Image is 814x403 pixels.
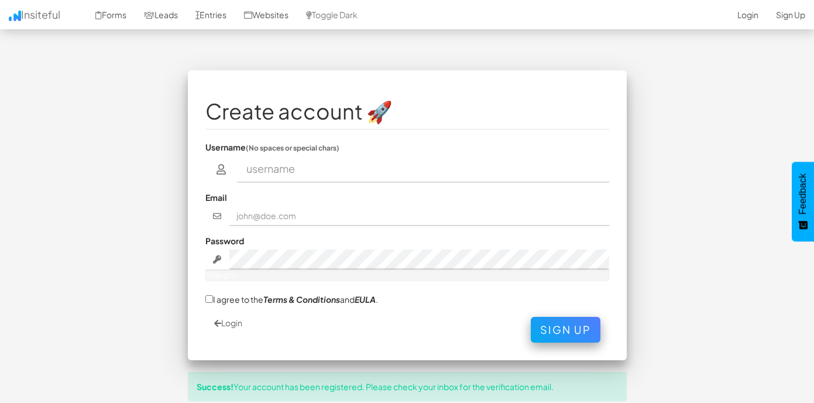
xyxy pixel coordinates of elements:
[205,235,244,247] label: Password
[792,162,814,241] button: Feedback - Show survey
[237,156,609,183] input: username
[798,173,808,214] span: Feedback
[205,141,339,153] label: Username
[531,317,600,343] button: Sign Up
[355,294,376,305] a: EULA
[246,144,339,152] small: (No spaces or special chars)
[205,295,213,303] input: I agree to theTerms & ConditionsandEULA.
[205,192,227,203] label: Email
[214,317,242,328] a: Login
[188,372,627,401] div: Your account has been registered. Please check your inbox for the verification email.
[205,293,378,305] label: I agree to the and .
[9,11,21,21] img: icon.png
[205,100,609,123] h1: Create account 🚀
[263,294,340,305] a: Terms & Conditions
[229,206,609,226] input: john@doe.com
[197,381,233,392] strong: Success!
